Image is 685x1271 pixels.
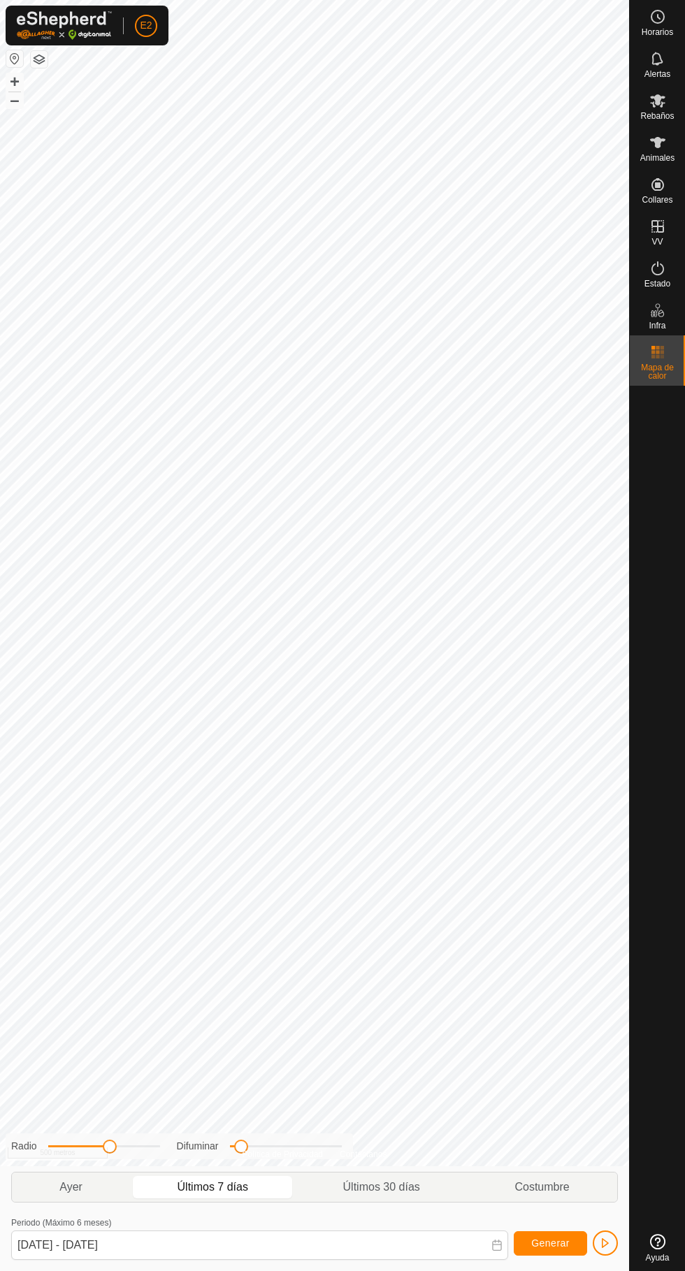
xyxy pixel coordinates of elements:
font: E2 [140,20,152,31]
button: Restablecer mapa [6,50,23,67]
img: Logotipo de Gallagher [17,11,112,40]
font: Horarios [642,27,673,37]
a: Política de Privacidad [243,1148,323,1161]
button: + [6,73,23,90]
font: + [10,72,20,91]
a: Ayuda [630,1228,685,1268]
label: Periodo (Máximo 6 meses) [11,1218,111,1228]
font: Ayuda [646,1253,670,1263]
font: Infra [649,321,665,331]
font: Animales [640,153,675,163]
button: Generar [514,1231,587,1256]
font: Estado [644,279,670,289]
a: Contáctanos [340,1148,387,1161]
span: Ayer [59,1179,82,1196]
font: Mapa de calor [641,363,674,381]
span: Generar [531,1237,570,1249]
label: Radio [11,1139,37,1154]
font: – [10,90,19,109]
button: Capas del Mapa [31,51,48,68]
font: Contáctanos [340,1149,387,1159]
label: Difuminar [177,1139,219,1154]
span: Últimos 7 días [178,1179,248,1196]
font: Rebaños [640,111,674,121]
font: Alertas [644,69,670,79]
span: Costumbre [514,1179,569,1196]
font: Política de Privacidad [243,1149,323,1159]
span: Últimos 30 días [343,1179,420,1196]
font: Collares [642,195,672,205]
button: – [6,92,23,108]
font: VV [651,237,663,247]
